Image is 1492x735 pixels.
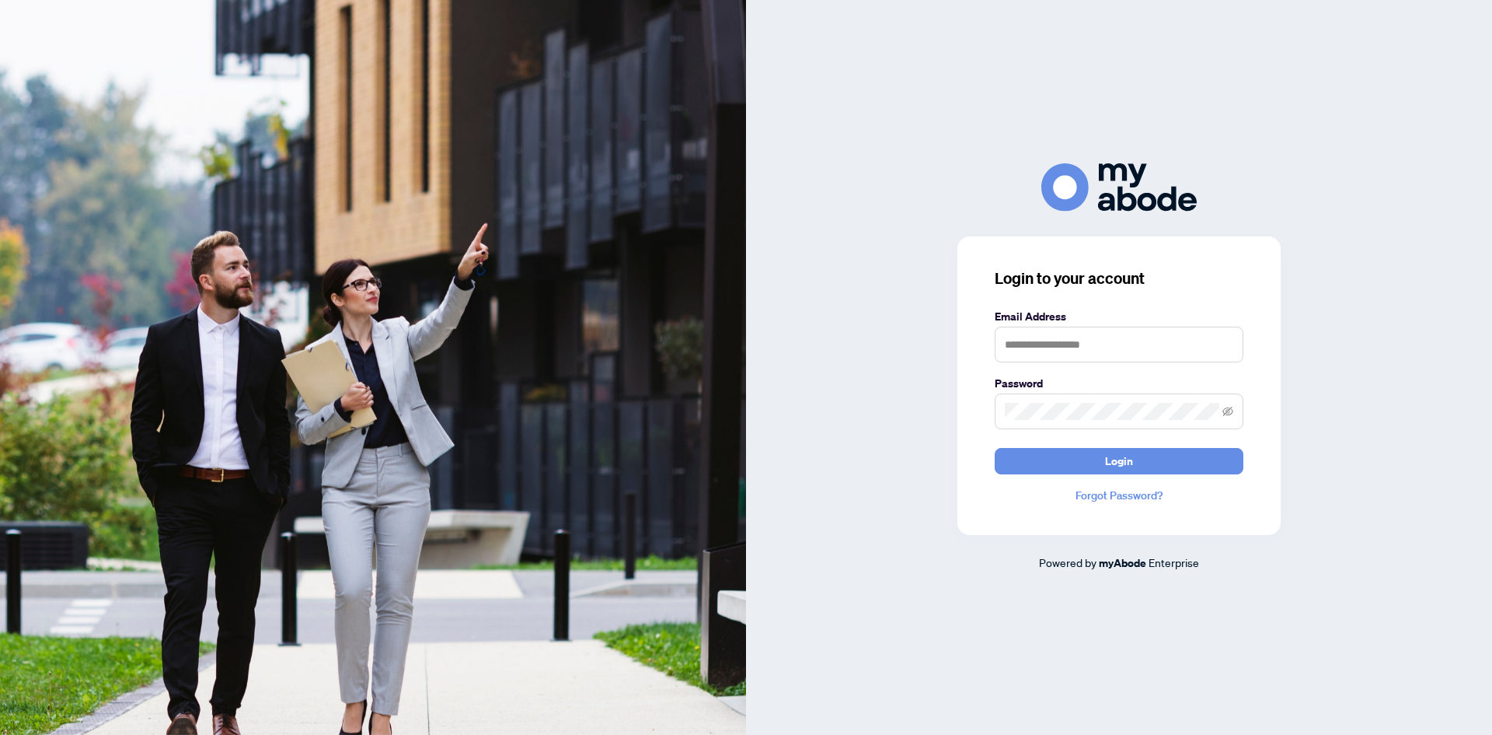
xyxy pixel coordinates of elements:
img: ma-logo [1041,163,1197,211]
span: eye-invisible [1222,406,1233,417]
span: Login [1105,449,1133,474]
h3: Login to your account [995,268,1243,289]
label: Password [995,375,1243,392]
a: Forgot Password? [995,487,1243,504]
span: Enterprise [1149,555,1199,569]
label: Email Address [995,308,1243,325]
span: Powered by [1039,555,1096,569]
a: myAbode [1099,555,1146,572]
button: Login [995,448,1243,474]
